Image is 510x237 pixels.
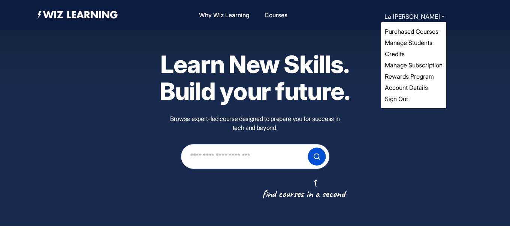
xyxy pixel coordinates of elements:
[385,50,405,58] a: Credits
[385,61,443,69] a: Manage Subscription
[262,7,290,23] a: Courses
[124,114,386,132] p: Browse expert-led course designed to prepare you for success in tech and beyond.
[385,73,434,80] a: Rewards Program
[196,7,253,23] a: Why Wiz Learning
[385,39,432,46] a: Manage Students
[382,11,447,22] button: La'[PERSON_NAME]
[124,51,386,104] h1: Learn New Skills. Build your future.
[385,84,428,91] a: Account Details
[385,28,438,35] a: Purchased Courses
[385,95,408,103] a: Sign Out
